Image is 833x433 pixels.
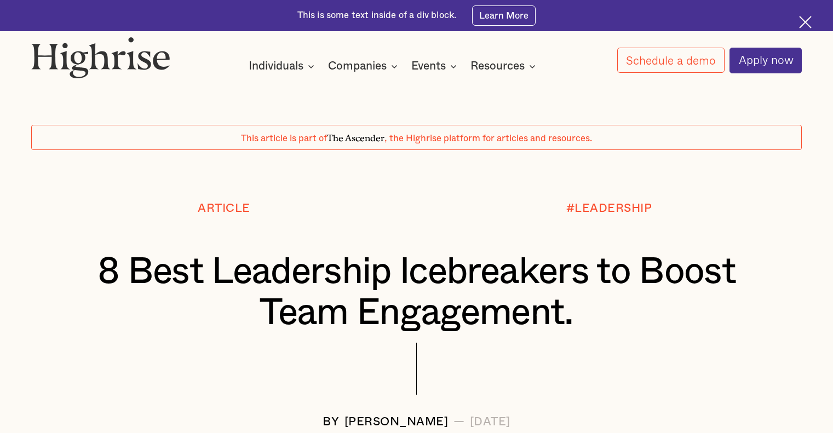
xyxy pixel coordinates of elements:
[411,60,446,73] div: Events
[617,48,725,73] a: Schedule a demo
[472,5,536,25] a: Learn More
[411,60,460,73] div: Events
[241,134,327,143] span: This article is part of
[328,60,401,73] div: Companies
[297,9,457,22] div: This is some text inside of a div block.
[470,415,510,429] div: [DATE]
[31,37,170,79] img: Highrise logo
[328,60,387,73] div: Companies
[384,134,592,143] span: , the Highrise platform for articles and resources.
[64,251,770,333] h1: 8 Best Leadership Icebreakers to Boost Team Engagement.
[327,131,384,142] span: The Ascender
[470,60,525,73] div: Resources
[566,202,652,215] div: #LEADERSHIP
[344,415,449,429] div: [PERSON_NAME]
[198,202,250,215] div: Article
[323,415,339,429] div: BY
[453,415,465,429] div: —
[470,60,539,73] div: Resources
[249,60,318,73] div: Individuals
[799,16,812,28] img: Cross icon
[729,48,802,73] a: Apply now
[249,60,303,73] div: Individuals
